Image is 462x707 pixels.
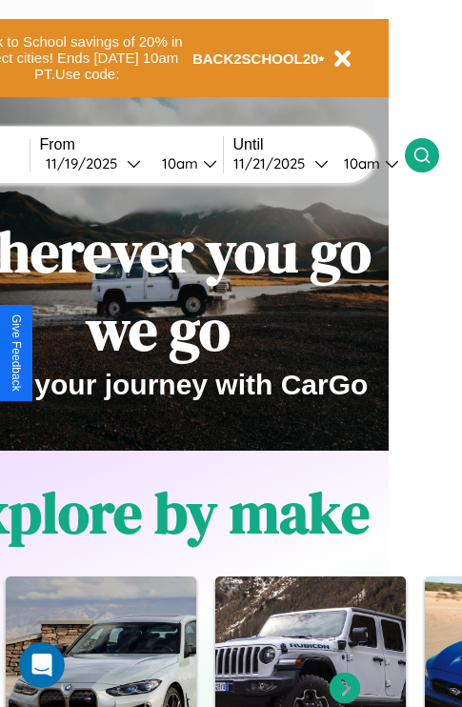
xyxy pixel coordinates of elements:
div: 10am [152,154,203,172]
label: Until [233,136,405,153]
button: 11/19/2025 [40,153,147,173]
div: 11 / 21 / 2025 [233,154,314,172]
b: BACK2SCHOOL20 [192,50,319,67]
button: 10am [329,153,405,173]
div: 11 / 19 / 2025 [46,154,127,172]
label: From [40,136,223,153]
iframe: Intercom live chat [19,642,65,688]
div: Give Feedback [10,314,23,392]
button: 10am [147,153,223,173]
div: 10am [334,154,385,172]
